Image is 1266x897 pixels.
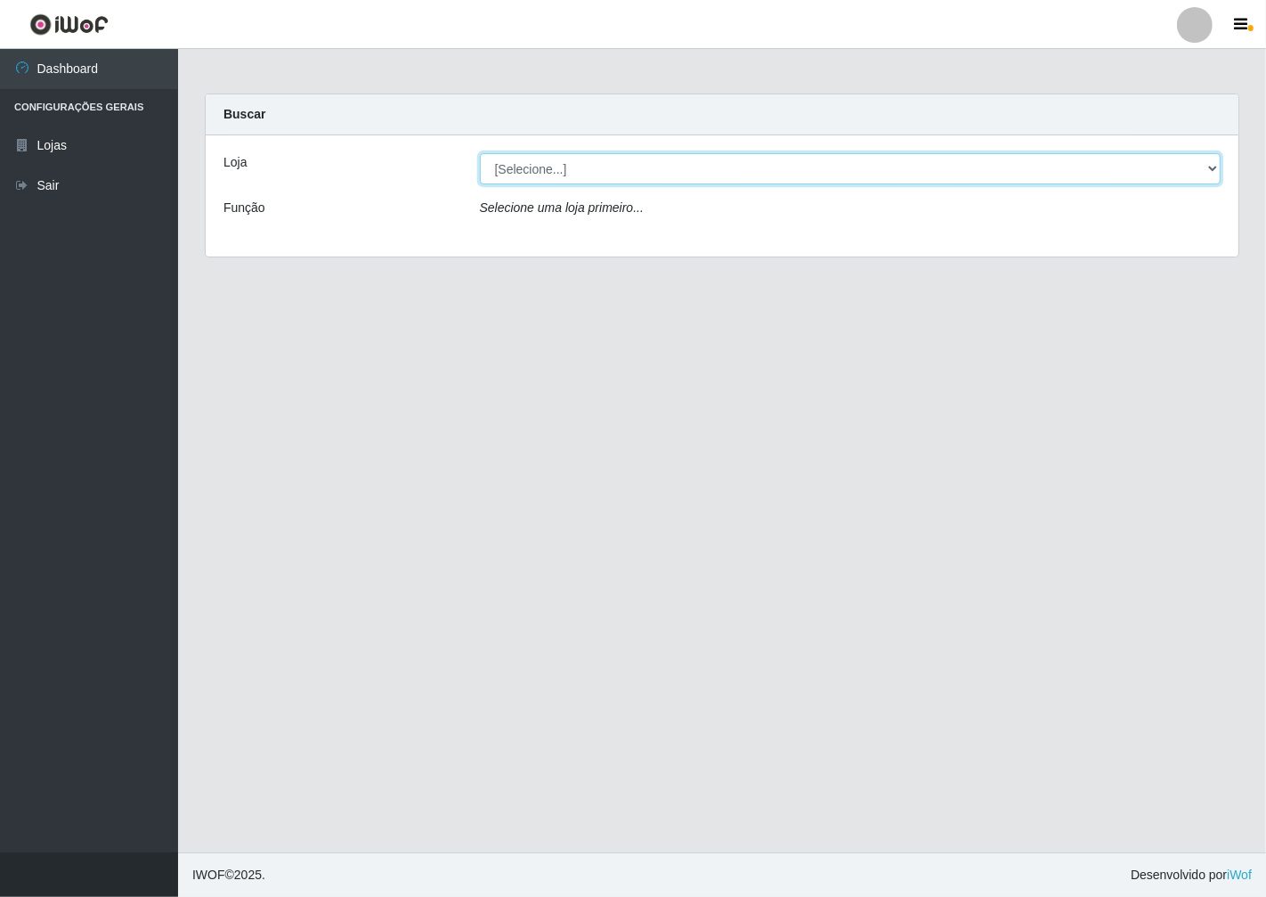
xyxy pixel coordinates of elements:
span: Desenvolvido por [1131,866,1252,885]
i: Selecione uma loja primeiro... [480,200,644,215]
strong: Buscar [223,107,265,121]
label: Função [223,199,265,217]
a: iWof [1227,868,1252,882]
span: © 2025 . [192,866,265,885]
img: CoreUI Logo [29,13,109,36]
label: Loja [223,153,247,172]
span: IWOF [192,868,225,882]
